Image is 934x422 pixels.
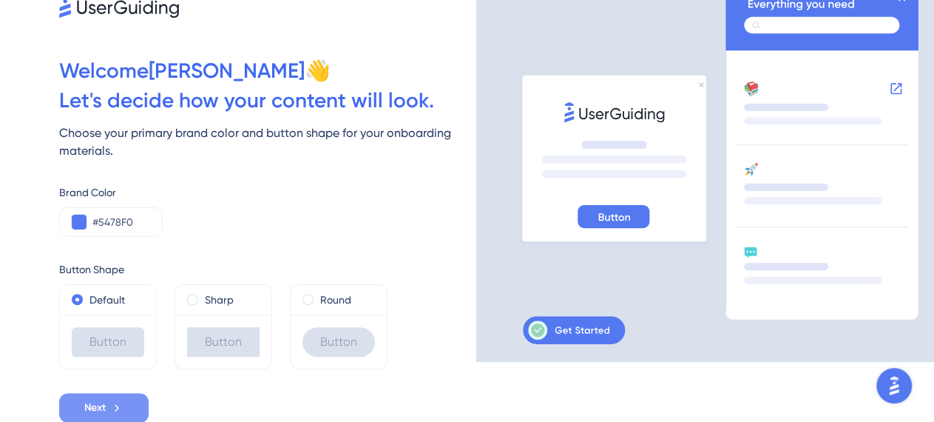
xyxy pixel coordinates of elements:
div: Button [72,327,144,357]
label: Round [320,291,351,309]
div: Welcome [PERSON_NAME] 👋 [59,56,476,86]
iframe: UserGuiding AI Assistant Launcher [872,364,916,408]
label: Default [89,291,125,309]
div: Choose your primary brand color and button shape for your onboarding materials. [59,124,476,160]
div: Let ' s decide how your content will look. [59,86,476,115]
div: Button [302,327,375,357]
span: Next [84,399,106,417]
div: Brand Color [59,184,476,201]
label: Sharp [205,291,234,309]
div: Button Shape [59,261,476,278]
div: Button [187,327,260,357]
